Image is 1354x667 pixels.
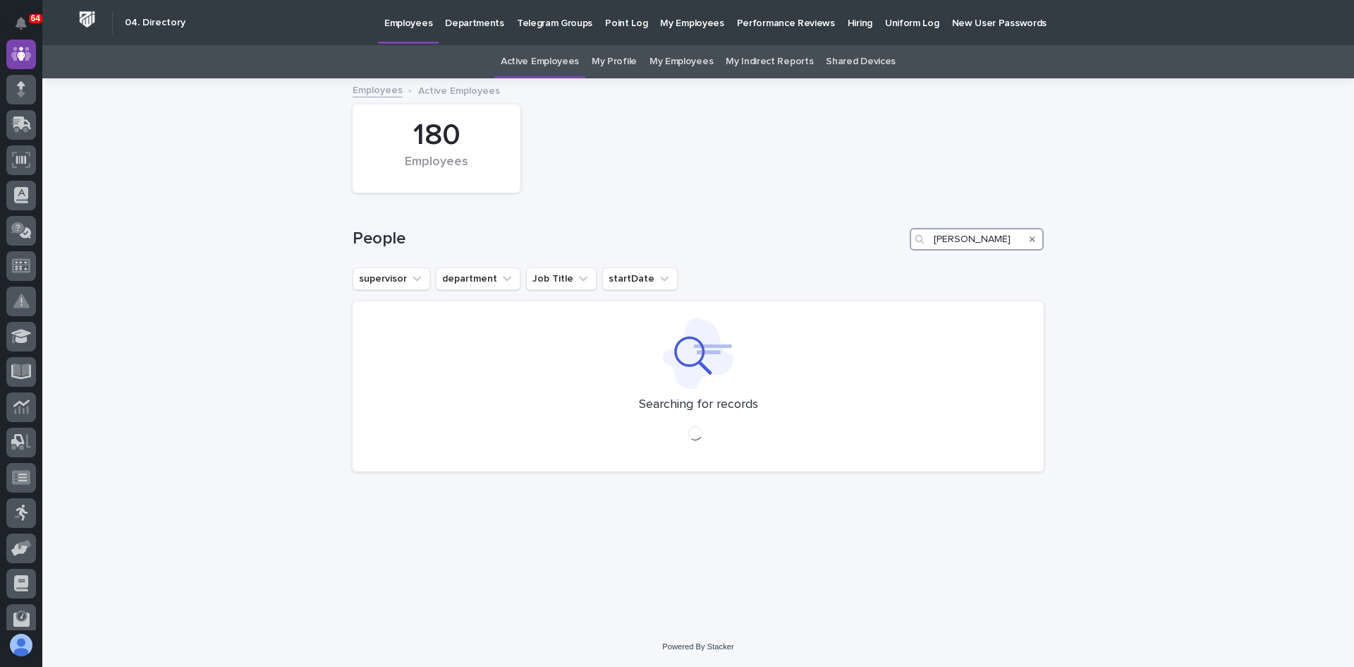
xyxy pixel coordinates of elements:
a: Employees [353,81,403,97]
input: Search [910,228,1044,251]
h2: 04. Directory [125,17,185,29]
div: Notifications64 [18,17,36,40]
button: supervisor [353,268,430,290]
img: Workspace Logo [74,6,100,32]
a: My Indirect Reports [726,45,813,78]
div: 180 [377,118,496,153]
button: users-avatar [6,630,36,660]
div: Employees [377,155,496,184]
button: department [436,268,520,290]
button: startDate [602,268,678,290]
p: Searching for records [639,397,758,413]
button: Job Title [526,268,597,290]
h1: People [353,229,904,249]
p: Active Employees [418,82,500,97]
button: Notifications [6,8,36,38]
p: 64 [31,13,40,23]
a: My Employees [649,45,713,78]
a: Active Employees [501,45,579,78]
a: My Profile [592,45,637,78]
a: Powered By Stacker [662,642,733,651]
a: Shared Devices [826,45,896,78]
